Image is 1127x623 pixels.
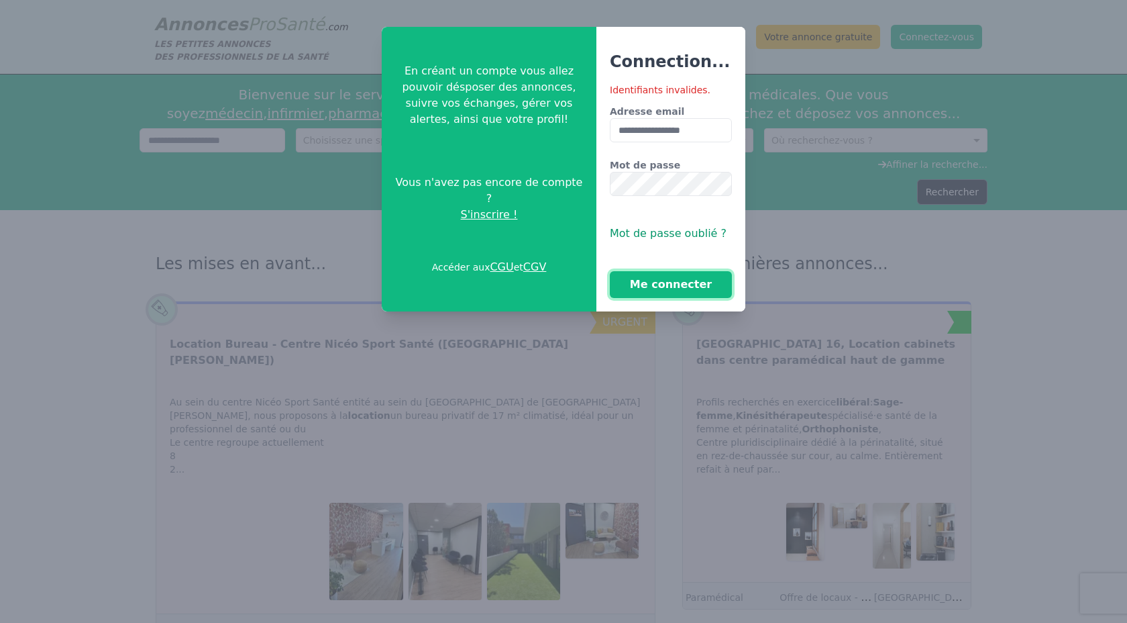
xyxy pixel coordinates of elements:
[610,227,727,240] span: Mot de passe oublié ?
[461,207,518,223] span: S'inscrire !
[610,51,732,73] h3: Connection...
[610,105,732,118] label: Adresse email
[610,158,732,172] label: Mot de passe
[610,271,732,298] button: Me connecter
[432,259,547,275] p: Accéder aux et
[610,83,732,97] div: Identifiants invalides.
[490,260,513,273] a: CGU
[392,175,586,207] span: Vous n'avez pas encore de compte ?
[392,63,586,128] p: En créant un compte vous allez pouvoir désposer des annonces, suivre vos échanges, gérer vos aler...
[523,260,547,273] a: CGV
